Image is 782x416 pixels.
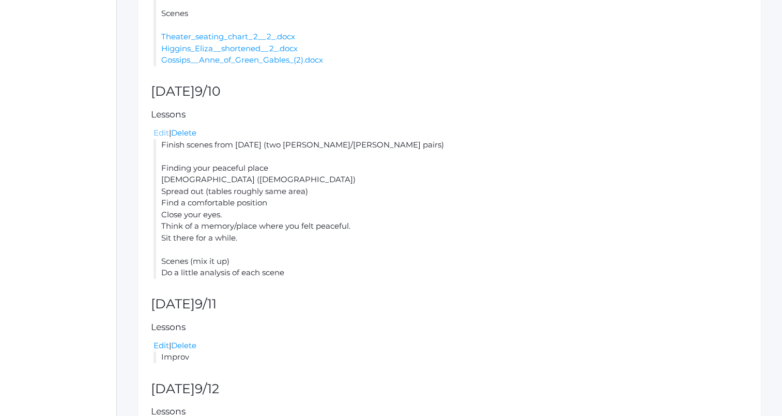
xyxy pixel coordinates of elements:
li: Finish scenes from [DATE] (two [PERSON_NAME]/[PERSON_NAME] pairs) Finding your peaceful place [DE... [154,139,748,279]
a: Edit [154,128,169,138]
li: Improv [154,351,748,363]
span: 9/11 [195,296,217,311]
a: Theater_seating_chart_2__2_.docx [161,32,295,41]
h5: Lessons [151,110,748,120]
h2: [DATE] [151,382,748,396]
h2: [DATE] [151,84,748,99]
h2: [DATE] [151,297,748,311]
span: 9/12 [195,381,219,396]
div: | [154,127,748,139]
a: Higgins_Eliza__shortened__2_.docx [161,43,298,53]
a: Delete [171,128,196,138]
a: Gossips__Anne_of_Green_Gables_(2).docx [161,55,323,65]
a: Delete [171,340,196,350]
h5: Lessons [151,322,748,332]
span: 9/10 [195,83,221,99]
div: | [154,340,748,352]
a: Edit [154,340,169,350]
